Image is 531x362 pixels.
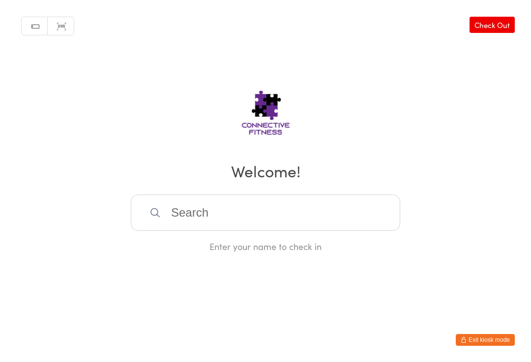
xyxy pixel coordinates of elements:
h2: Welcome! [10,160,521,182]
img: Connective Fitness [210,72,321,146]
a: Check Out [470,17,515,33]
div: Enter your name to check in [131,240,400,252]
input: Search [131,195,400,231]
button: Exit kiosk mode [456,334,515,346]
